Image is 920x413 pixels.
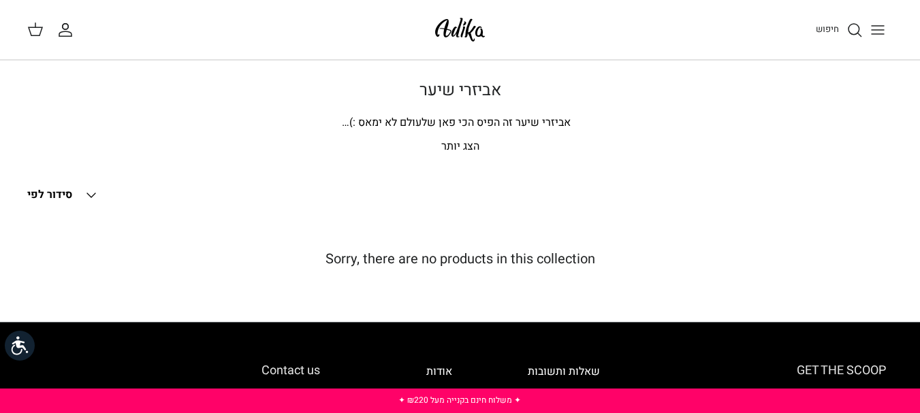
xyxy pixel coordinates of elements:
[27,251,893,267] h5: Sorry, there are no products in this collection
[27,138,893,156] p: הצג יותר
[34,363,320,378] h6: Contact us
[27,81,893,101] h1: אביזרי שיער
[816,22,839,35] span: חיפוש
[863,15,893,45] button: Toggle menu
[558,386,600,402] a: משלוחים
[188,114,733,132] p: אביזרי שיער זה הפיס הכי פאן שלעולם לא ימאס :)
[426,363,452,380] a: אודות
[675,363,886,378] h6: GET THE SCOOP
[816,22,863,38] a: חיפוש
[27,186,72,203] span: סידור לפי
[431,14,489,46] img: Adika IL
[528,363,600,380] a: שאלות ותשובות
[398,394,521,406] a: ✦ משלוח חינם בקנייה מעל ₪220 ✦
[395,386,452,402] a: תקנון החברה
[57,22,79,38] a: החשבון שלי
[27,180,99,210] button: סידור לפי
